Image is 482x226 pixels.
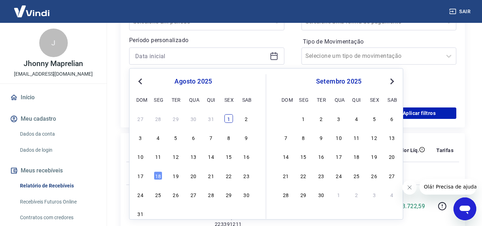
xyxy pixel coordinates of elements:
[224,209,233,218] div: Choose sexta-feira, 5 de setembro de 2025
[299,171,308,180] div: Choose segunda-feira, 22 de setembro de 2025
[370,171,379,180] div: Choose sexta-feira, 26 de setembro de 2025
[17,127,98,141] a: Dados da conta
[207,209,215,218] div: Choose quinta-feira, 4 de setembro de 2025
[317,190,325,199] div: Choose terça-feira, 30 de setembro de 2025
[242,114,251,123] div: Choose sábado, 2 de agosto de 2025
[281,95,290,104] div: dom
[224,114,233,123] div: Choose sexta-feira, 1 de agosto de 2025
[136,77,144,86] button: Previous Month
[39,29,68,57] div: J
[154,171,162,180] div: Choose segunda-feira, 18 de agosto de 2025
[352,133,361,142] div: Choose quinta-feira, 11 de setembro de 2025
[136,171,145,180] div: Choose domingo, 17 de agosto de 2025
[224,133,233,142] div: Choose sexta-feira, 8 de agosto de 2025
[17,143,98,157] a: Dados de login
[281,133,290,142] div: Choose domingo, 7 de setembro de 2025
[207,133,215,142] div: Choose quinta-feira, 7 de agosto de 2025
[317,133,325,142] div: Choose terça-feira, 9 de setembro de 2025
[154,95,162,104] div: seg
[299,114,308,123] div: Choose segunda-feira, 1 de setembro de 2025
[387,171,396,180] div: Choose sábado, 27 de setembro de 2025
[172,152,180,161] div: Choose terça-feira, 12 de agosto de 2025
[172,209,180,218] div: Choose terça-feira, 2 de setembro de 2025
[17,210,98,225] a: Contratos com credores
[317,152,325,161] div: Choose terça-feira, 16 de setembro de 2025
[9,163,98,179] button: Meus recebíveis
[207,190,215,199] div: Choose quinta-feira, 28 de agosto de 2025
[242,152,251,161] div: Choose sábado, 16 de agosto de 2025
[299,95,308,104] div: seg
[352,152,361,161] div: Choose quinta-feira, 18 de setembro de 2025
[207,95,215,104] div: qui
[370,133,379,142] div: Choose sexta-feira, 12 de setembro de 2025
[335,171,343,180] div: Choose quarta-feira, 24 de setembro de 2025
[189,95,198,104] div: qua
[281,171,290,180] div: Choose domingo, 21 de setembro de 2025
[136,152,145,161] div: Choose domingo, 10 de agosto de 2025
[370,152,379,161] div: Choose sexta-feira, 19 de setembro de 2025
[136,209,145,218] div: Choose domingo, 31 de agosto de 2025
[420,179,476,195] iframe: Mensagem da empresa
[242,171,251,180] div: Choose sábado, 23 de agosto de 2025
[280,77,397,86] div: setembro 2025
[453,197,476,220] iframe: Botão para abrir a janela de mensagens
[224,190,233,199] div: Choose sexta-feira, 29 de agosto de 2025
[189,171,198,180] div: Choose quarta-feira, 20 de agosto de 2025
[207,171,215,180] div: Choose quinta-feira, 21 de agosto de 2025
[335,133,343,142] div: Choose quarta-feira, 10 de setembro de 2025
[394,202,425,211] p: R$ 3.722,59
[154,190,162,199] div: Choose segunda-feira, 25 de agosto de 2025
[387,95,396,104] div: sab
[370,190,379,199] div: Choose sexta-feira, 3 de outubro de 2025
[335,152,343,161] div: Choose quarta-feira, 17 de setembro de 2025
[299,152,308,161] div: Choose segunda-feira, 15 de setembro de 2025
[280,113,397,200] div: month 2025-09
[135,77,252,86] div: agosto 2025
[154,209,162,218] div: Choose segunda-feira, 1 de setembro de 2025
[352,114,361,123] div: Choose quinta-feira, 4 de setembro de 2025
[9,111,98,127] button: Meu cadastro
[388,77,396,86] button: Next Month
[9,90,98,105] a: Início
[317,171,325,180] div: Choose terça-feira, 23 de setembro de 2025
[299,190,308,199] div: Choose segunda-feira, 29 de setembro de 2025
[242,190,251,199] div: Choose sábado, 30 de agosto de 2025
[172,133,180,142] div: Choose terça-feira, 5 de agosto de 2025
[189,133,198,142] div: Choose quarta-feira, 6 de agosto de 2025
[24,60,83,67] p: Jhonny Maprelian
[387,114,396,123] div: Choose sábado, 6 de setembro de 2025
[335,114,343,123] div: Choose quarta-feira, 3 de setembro de 2025
[335,95,343,104] div: qua
[189,114,198,123] div: Choose quarta-feira, 30 de julho de 2025
[281,152,290,161] div: Choose domingo, 14 de setembro de 2025
[387,152,396,161] div: Choose sábado, 20 de setembro de 2025
[382,107,456,119] button: Aplicar filtros
[370,114,379,123] div: Choose sexta-feira, 5 de setembro de 2025
[189,209,198,218] div: Choose quarta-feira, 3 de setembro de 2025
[317,114,325,123] div: Choose terça-feira, 2 de setembro de 2025
[207,152,215,161] div: Choose quinta-feira, 14 de agosto de 2025
[4,5,60,11] span: Olá! Precisa de ajuda?
[242,95,251,104] div: sab
[352,171,361,180] div: Choose quinta-feira, 25 de setembro de 2025
[224,152,233,161] div: Choose sexta-feira, 15 de agosto de 2025
[448,5,473,18] button: Sair
[189,190,198,199] div: Choose quarta-feira, 27 de agosto de 2025
[154,114,162,123] div: Choose segunda-feira, 28 de julho de 2025
[135,113,252,219] div: month 2025-08
[154,152,162,161] div: Choose segunda-feira, 11 de agosto de 2025
[335,190,343,199] div: Choose quarta-feira, 1 de outubro de 2025
[370,95,379,104] div: sex
[402,180,417,195] iframe: Fechar mensagem
[135,51,267,61] input: Data inicial
[224,171,233,180] div: Choose sexta-feira, 22 de agosto de 2025
[14,70,93,78] p: [EMAIL_ADDRESS][DOMAIN_NAME]
[303,37,455,46] label: Tipo de Movimentação
[352,190,361,199] div: Choose quinta-feira, 2 de outubro de 2025
[242,133,251,142] div: Choose sábado, 9 de agosto de 2025
[9,0,55,22] img: Vindi
[172,190,180,199] div: Choose terça-feira, 26 de agosto de 2025
[299,133,308,142] div: Choose segunda-feira, 8 de setembro de 2025
[17,195,98,209] a: Recebíveis Futuros Online
[136,133,145,142] div: Choose domingo, 3 de agosto de 2025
